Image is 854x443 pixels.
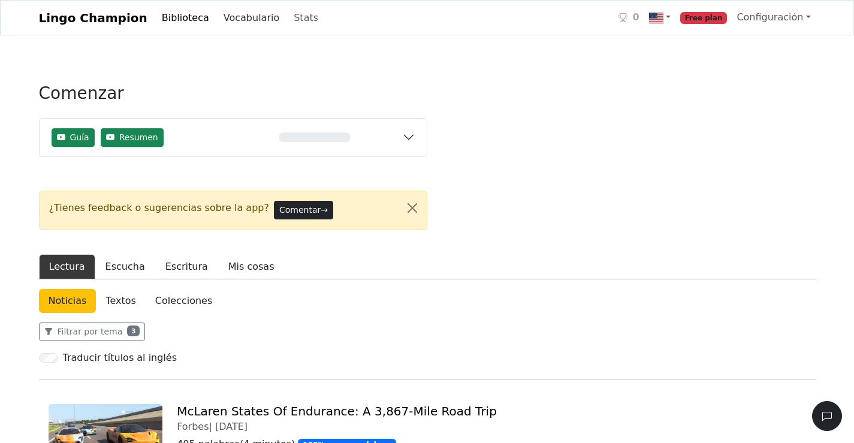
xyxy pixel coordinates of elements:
[649,11,663,25] img: us.svg
[274,201,333,219] button: Comentar→
[289,6,323,30] a: Stats
[155,254,218,279] button: Escritura
[96,289,145,313] a: Textos
[40,119,427,156] button: GuíaResumen
[398,191,427,225] button: Close alert
[39,323,146,341] button: Filtrar por tema3
[101,128,164,147] button: Resumen
[49,201,269,215] span: ¿Tienes feedback o sugerencias sobre la app?
[39,254,95,279] button: Lectura
[732,5,815,29] a: Configuración
[177,421,805,432] div: Forbes |
[632,10,639,25] span: 0
[218,254,285,279] button: Mis cosas
[39,289,96,313] a: Noticias
[157,6,214,30] a: Biblioteca
[95,254,155,279] button: Escucha
[219,6,284,30] a: Vocabulario
[215,421,248,432] span: [DATE]
[146,289,222,313] a: Colecciones
[119,131,158,144] span: Resumen
[127,326,140,336] span: 3
[675,5,732,30] a: Free plan
[63,352,177,363] h6: Traducir títulos al inglés
[52,128,95,147] button: Guía
[614,5,644,30] a: 0
[177,404,497,418] a: McLaren States Of Endurance: A 3,867-Mile Road Trip
[680,12,728,24] span: Free plan
[39,83,427,113] h3: Comenzar
[39,6,147,30] a: Lingo Champion
[70,131,89,144] span: Guía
